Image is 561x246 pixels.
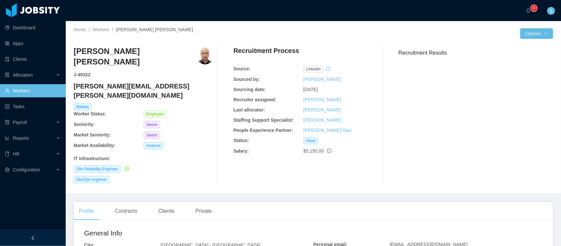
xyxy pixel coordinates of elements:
[74,27,86,32] a: Home
[153,202,180,220] div: Clients
[327,149,332,153] span: info-circle
[5,152,10,156] i: icon: book
[5,73,10,77] i: icon: solution
[303,97,341,102] a: [PERSON_NAME]
[125,166,129,171] i: icon: check-circle
[303,107,341,112] a: [PERSON_NAME]
[5,53,60,66] a: icon: auditClients
[5,167,10,172] i: icon: setting
[549,7,552,15] span: S
[74,103,92,111] span: Billable
[303,137,318,144] span: Hired
[233,107,265,112] b: Last allocator:
[74,156,110,161] b: IT Infrastructure :
[74,46,197,67] h3: [PERSON_NAME] [PERSON_NAME]
[5,84,60,97] a: icon: userWorkers
[531,5,537,12] sup: 0
[13,72,33,78] span: Allocation
[144,111,166,118] span: Employee
[13,167,40,172] span: Configuration
[13,120,27,125] span: Payroll
[74,72,90,77] strong: J- 49322
[144,142,163,149] span: America
[5,120,10,125] i: icon: file-protect
[303,128,352,133] a: [PERSON_NAME] Rais
[303,87,318,92] span: [DATE]
[233,117,294,123] b: Staffing Support Specialist:
[74,165,121,173] span: Site Reliability Engineer
[74,82,214,100] h4: [PERSON_NAME][EMAIL_ADDRESS][PERSON_NAME][DOMAIN_NAME]
[233,128,293,133] b: People Experience Partner:
[233,97,276,102] b: Recruiter assigned:
[144,121,160,128] span: Senior
[520,28,553,39] button: Optionsicon: down
[5,21,60,34] a: icon: pie-chartDashboard
[197,46,213,64] img: 5abd522e-ae31-4005-9911-b7b55e845792_686d8c945b9bd-400w.png
[123,166,129,171] a: icon: check-circle
[88,27,90,32] span: /
[303,148,324,154] span: $5,150.00
[303,65,323,73] span: linkedin
[74,176,109,183] span: DevOps engineer
[144,132,160,139] span: Senior
[233,148,249,154] b: Salary:
[74,143,115,148] b: Market Availability:
[233,77,260,82] b: Sourced by:
[303,77,341,82] a: [PERSON_NAME]
[233,46,299,55] h4: Recruitment Process
[74,111,106,116] b: Worker Status:
[303,117,341,123] a: [PERSON_NAME]
[112,27,113,32] span: /
[233,138,249,143] b: Status:
[326,66,331,71] i: icon: history
[84,228,314,238] h2: General Info
[92,27,109,32] a: Workers
[74,122,95,127] b: Seniority:
[109,202,142,220] div: Contracts
[399,49,553,57] h3: Recruitment Results
[233,87,266,92] b: Sourcing date:
[190,202,217,220] div: Private
[13,151,19,157] span: HR
[5,136,10,140] i: icon: line-chart
[5,37,60,50] a: icon: appstoreApps
[233,66,250,71] b: Source:
[526,8,531,13] i: icon: bell
[5,100,60,113] a: icon: profileTasks
[74,202,99,220] div: Profile
[116,27,193,32] span: [PERSON_NAME] [PERSON_NAME]
[13,135,29,141] span: Reports
[74,132,111,137] b: Market Seniority:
